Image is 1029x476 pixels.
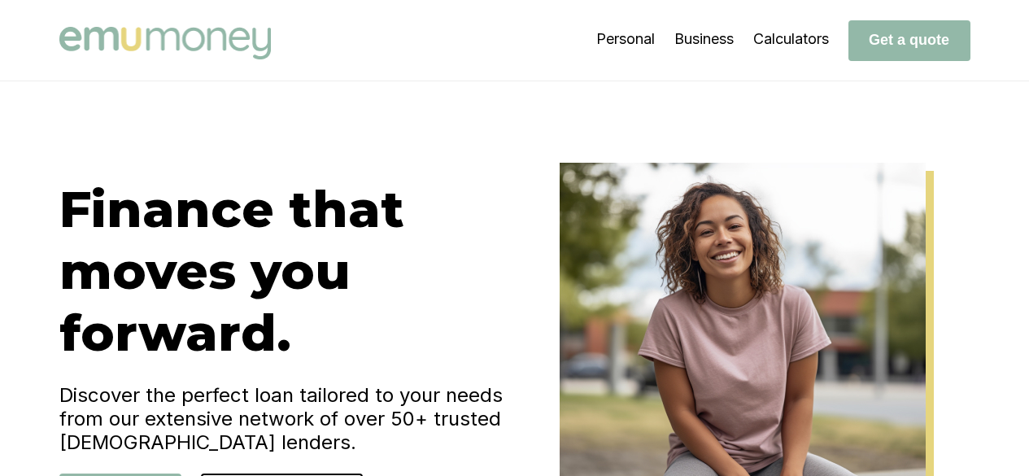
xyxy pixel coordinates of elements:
[59,27,271,59] img: Emu Money logo
[59,178,515,364] h1: Finance that moves you forward.
[59,383,515,454] h4: Discover the perfect loan tailored to your needs from our extensive network of over 50+ trusted [...
[848,31,970,48] a: Get a quote
[848,20,970,61] button: Get a quote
